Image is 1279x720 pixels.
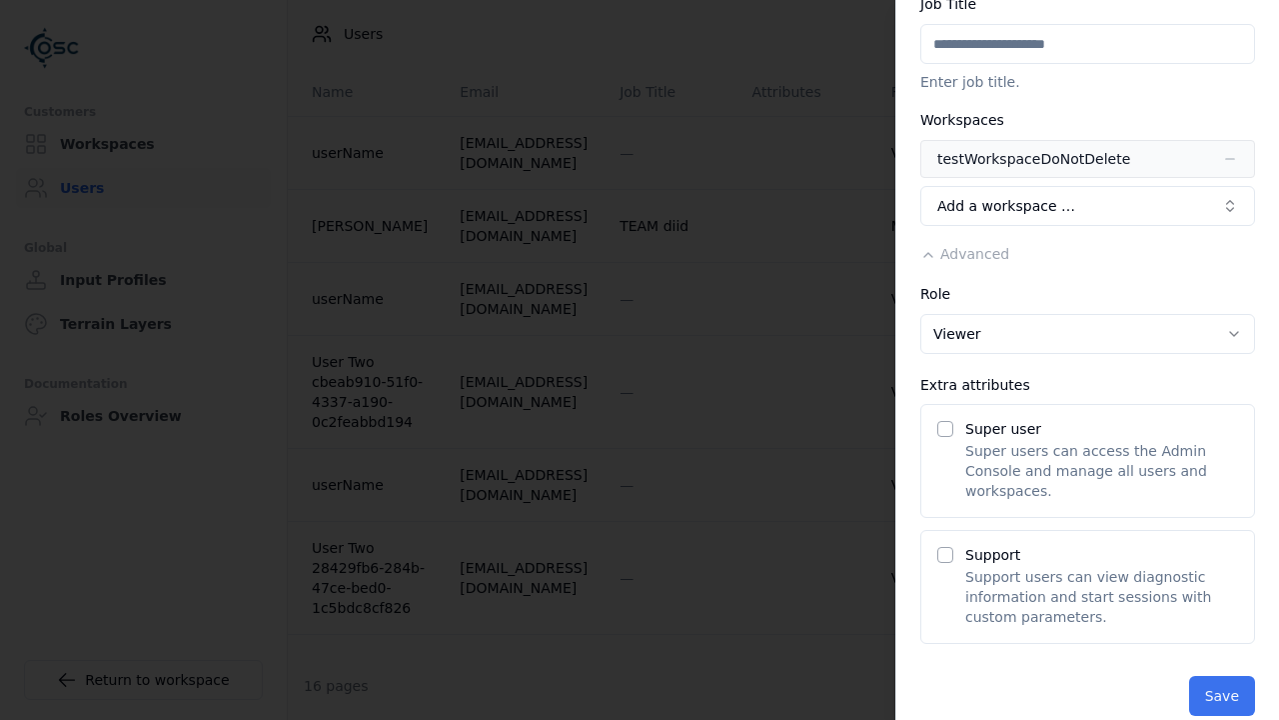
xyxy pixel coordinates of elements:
[1189,676,1255,716] button: Save
[940,246,1009,262] span: Advanced
[965,547,1020,563] label: Support
[920,286,950,302] label: Role
[920,72,1255,92] p: Enter job title.
[920,112,1004,128] label: Workspaces
[965,567,1238,627] p: Support users can view diagnostic information and start sessions with custom parameters.
[920,244,1009,264] button: Advanced
[965,441,1238,501] p: Super users can access the Admin Console and manage all users and workspaces.
[937,149,1130,169] div: testWorkspaceDoNotDelete
[965,421,1041,437] label: Super user
[920,378,1255,392] div: Extra attributes
[937,196,1075,216] span: Add a workspace …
